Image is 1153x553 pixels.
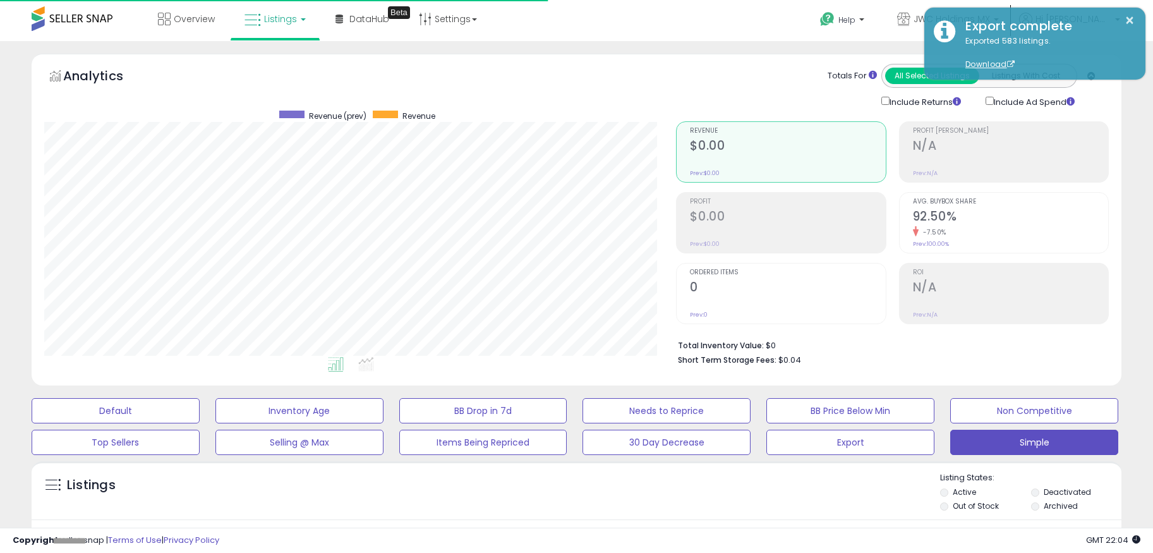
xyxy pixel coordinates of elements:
div: Export complete [956,17,1136,35]
label: Out of Stock [953,501,999,511]
span: Listings [264,13,297,25]
span: $0.04 [778,354,801,366]
small: Prev: 100.00% [913,240,949,248]
small: -7.50% [919,228,946,237]
div: Tooltip anchor [388,6,410,19]
b: Short Term Storage Fees: [678,355,776,365]
div: seller snap | | [13,535,219,547]
small: Prev: $0.00 [690,240,720,248]
button: All Selected Listings [885,68,979,84]
label: Deactivated [1044,487,1091,497]
div: Include Returns [872,94,976,109]
span: Overview [174,13,215,25]
h2: N/A [913,280,1108,297]
button: Top Sellers [32,430,200,455]
button: Non Competitive [950,398,1118,423]
button: Selling @ Max [215,430,383,455]
h2: 0 [690,280,885,297]
h5: Listings [67,477,116,494]
div: Totals For [828,70,877,82]
button: Needs to Reprice [583,398,751,423]
div: Exported 583 listings. [956,35,1136,71]
span: Help [838,15,855,25]
label: Archived [1044,501,1078,511]
a: Download [965,59,1015,70]
button: Items Being Repriced [399,430,567,455]
h5: Analytics [63,67,148,88]
button: × [1125,13,1135,28]
div: Include Ad Spend [976,94,1095,109]
button: 30 Day Decrease [583,430,751,455]
i: Get Help [819,11,835,27]
span: Profit [PERSON_NAME] [913,128,1108,135]
button: BB Price Below Min [766,398,934,423]
span: DataHub [349,13,389,25]
h2: N/A [913,138,1108,155]
small: Prev: N/A [913,311,938,319]
span: Revenue (prev) [309,111,366,121]
span: Revenue [402,111,435,121]
a: Help [810,2,877,41]
span: JWC Holdings MX [914,13,990,25]
span: ROI [913,269,1108,276]
small: Prev: $0.00 [690,169,720,177]
button: Simple [950,430,1118,455]
span: Ordered Items [690,269,885,276]
h2: $0.00 [690,138,885,155]
h2: $0.00 [690,209,885,226]
label: Active [953,487,976,497]
span: 2025-08-10 22:04 GMT [1086,534,1140,546]
small: Prev: N/A [913,169,938,177]
button: Inventory Age [215,398,383,423]
li: $0 [678,337,1099,352]
span: Revenue [690,128,885,135]
small: Prev: 0 [690,311,708,319]
button: Export [766,430,934,455]
span: Avg. Buybox Share [913,198,1108,205]
span: Profit [690,198,885,205]
h2: 92.50% [913,209,1108,226]
button: BB Drop in 7d [399,398,567,423]
strong: Copyright [13,534,59,546]
p: Listing States: [940,472,1121,484]
button: Default [32,398,200,423]
b: Total Inventory Value: [678,340,764,351]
